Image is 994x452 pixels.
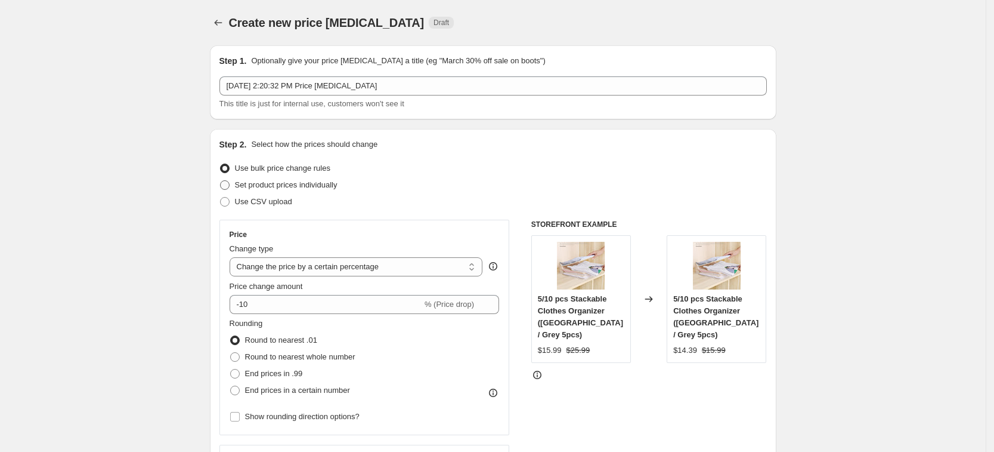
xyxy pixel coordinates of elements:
[566,346,590,355] span: $25.99
[230,282,303,291] span: Price change amount
[245,352,355,361] span: Round to nearest whole number
[235,164,330,173] span: Use bulk price change rules
[673,294,758,339] span: 5/10 pcs Stackable Clothes Organizer ([GEOGRAPHIC_DATA] / Grey 5pcs)
[251,139,377,150] p: Select how the prices should change
[245,386,350,395] span: End prices in a certain number
[538,346,562,355] span: $15.99
[487,260,499,272] div: help
[557,242,605,290] img: product-image-1484822521_80x.jpg
[230,295,422,314] input: -15
[673,346,697,355] span: $14.39
[230,244,274,253] span: Change type
[229,16,425,29] span: Create new price [MEDICAL_DATA]
[538,294,623,339] span: 5/10 pcs Stackable Clothes Organizer ([GEOGRAPHIC_DATA] / Grey 5pcs)
[245,336,317,345] span: Round to nearest .01
[219,76,767,96] input: 30% off holiday sale
[235,180,337,189] span: Set product prices individually
[245,412,360,421] span: Show rounding direction options?
[245,369,303,378] span: End prices in .99
[230,319,263,328] span: Rounding
[230,230,247,239] h3: Price
[210,14,227,31] button: Price change jobs
[425,300,474,309] span: % (Price drop)
[219,99,404,108] span: This title is just for internal use, customers won't see it
[702,346,726,355] span: $15.99
[693,242,741,290] img: product-image-1484822521_80x.jpg
[219,139,247,150] h2: Step 2.
[251,55,545,67] p: Optionally give your price [MEDICAL_DATA] a title (eg "March 30% off sale on boots")
[219,55,247,67] h2: Step 1.
[433,18,449,27] span: Draft
[235,197,292,206] span: Use CSV upload
[531,220,767,229] h6: STOREFRONT EXAMPLE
